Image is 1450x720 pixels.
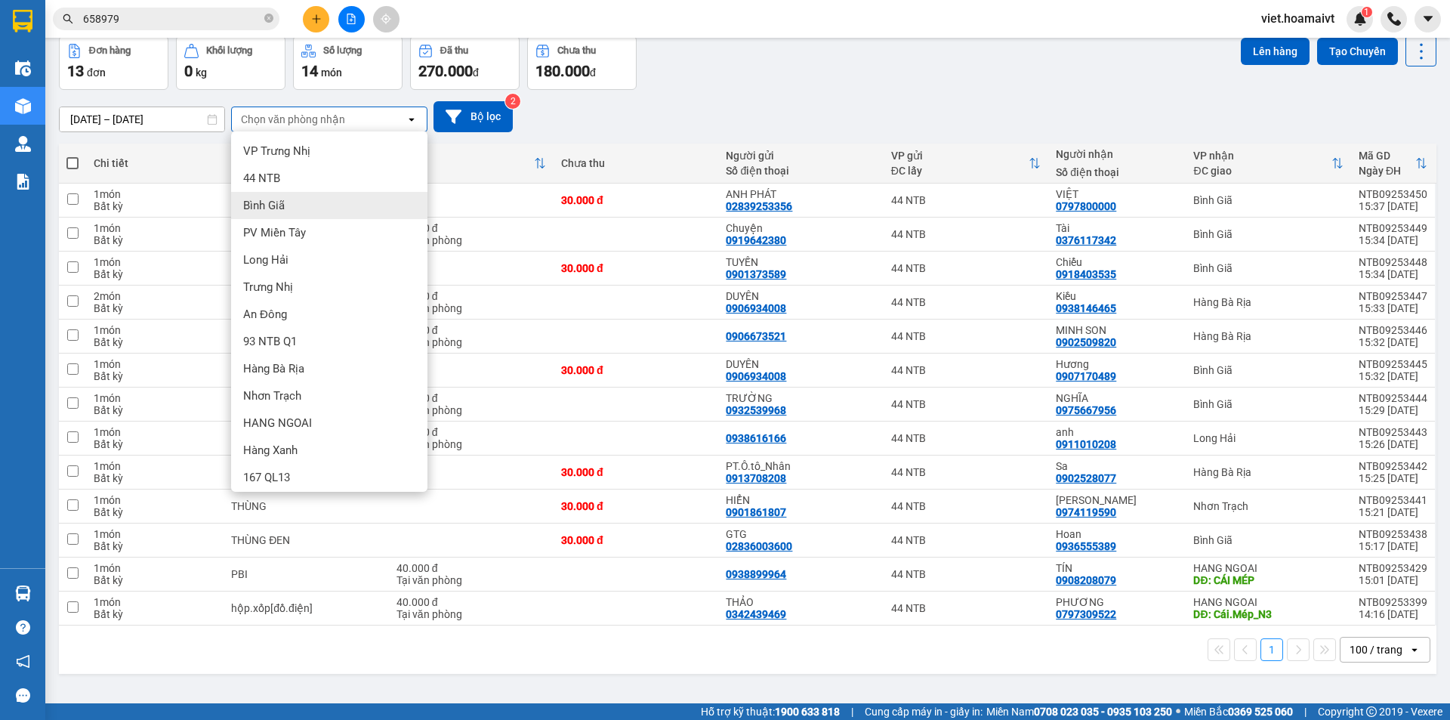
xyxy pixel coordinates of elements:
[891,330,1041,342] div: 44 NTB
[13,31,119,52] div: 0909091494
[1359,528,1427,540] div: NTB09253438
[1056,268,1116,280] div: 0918403535
[1193,364,1344,376] div: Bình Giã
[891,500,1041,512] div: 44 NTB
[396,336,546,348] div: Tại văn phòng
[726,460,875,472] div: PT.Ô.tô_Nhân
[231,534,381,546] div: THÙNG ĐEN
[264,12,273,26] span: close-circle
[891,262,1041,274] div: 44 NTB
[149,108,169,129] span: SL
[1241,38,1310,65] button: Lên hàng
[726,370,786,382] div: 0906934008
[1260,638,1283,661] button: 1
[557,45,596,56] div: Chưa thu
[1193,398,1344,410] div: Bình Giã
[389,144,554,184] th: Toggle SortBy
[1415,6,1441,32] button: caret-down
[433,101,513,132] button: Bộ lọc
[373,6,400,32] button: aim
[1056,234,1116,246] div: 0376117342
[726,222,875,234] div: Chuyện
[1056,336,1116,348] div: 0902509820
[726,150,875,162] div: Người gửi
[243,334,297,349] span: 93 NTB Q1
[1056,256,1178,268] div: Chiểu
[127,79,236,100] div: 140.000
[891,150,1029,162] div: VP gửi
[726,302,786,314] div: 0906934008
[129,49,235,70] div: 0386658979
[1193,165,1331,177] div: ĐC giao
[243,443,298,458] span: Hàng Xanh
[15,136,31,152] img: warehouse-icon
[1056,438,1116,450] div: 0911010208
[891,165,1029,177] div: ĐC lấy
[418,62,473,80] span: 270.000
[440,45,468,56] div: Đã thu
[986,703,1172,720] span: Miền Nam
[1359,290,1427,302] div: NTB09253447
[726,472,786,484] div: 0913708208
[891,602,1041,614] div: 44 NTB
[1193,500,1344,512] div: Nhơn Trạch
[184,62,193,80] span: 0
[15,60,31,76] img: warehouse-icon
[59,36,168,90] button: Đơn hàng13đơn
[561,534,711,546] div: 30.000 đ
[303,6,329,32] button: plus
[1359,256,1427,268] div: NTB09253448
[1056,574,1116,586] div: 0908208079
[13,14,36,30] span: Gửi:
[301,62,318,80] span: 14
[1359,562,1427,574] div: NTB09253429
[884,144,1049,184] th: Toggle SortBy
[94,256,216,268] div: 1 món
[1359,438,1427,450] div: 15:26 [DATE]
[15,98,31,114] img: warehouse-icon
[1056,472,1116,484] div: 0902528077
[94,438,216,450] div: Bất kỳ
[851,703,853,720] span: |
[396,404,546,416] div: Tại văn phòng
[83,11,261,27] input: Tìm tên, số ĐT hoặc mã đơn
[1359,222,1427,234] div: NTB09253449
[1056,200,1116,212] div: 0797800000
[1359,234,1427,246] div: 15:34 [DATE]
[1350,642,1402,657] div: 100 / trang
[127,83,139,99] span: C :
[1359,506,1427,518] div: 15:21 [DATE]
[1359,540,1427,552] div: 15:17 [DATE]
[94,608,216,620] div: Bất kỳ
[94,290,216,302] div: 2 món
[1359,150,1415,162] div: Mã GD
[1359,404,1427,416] div: 15:29 [DATE]
[726,256,875,268] div: TUYẾN
[1359,472,1427,484] div: 15:25 [DATE]
[891,432,1041,444] div: 44 NTB
[196,66,207,79] span: kg
[726,404,786,416] div: 0932539968
[13,13,119,31] div: 44 NTB
[396,574,546,586] div: Tại văn phòng
[1353,12,1367,26] img: icon-new-feature
[94,404,216,416] div: Bất kỳ
[15,174,31,190] img: solution-icon
[1387,12,1401,26] img: phone-icon
[1193,562,1344,574] div: HANG NGOAI
[1056,506,1116,518] div: 0974119590
[726,200,792,212] div: 02839253356
[231,131,427,492] ul: Menu
[129,14,165,30] span: Nhận:
[726,568,786,580] div: 0938899964
[94,370,216,382] div: Bất kỳ
[94,358,216,370] div: 1 món
[726,608,786,620] div: 0342439469
[1056,370,1116,382] div: 0907170489
[243,252,288,267] span: Long Hải
[1359,494,1427,506] div: NTB09253441
[1056,290,1178,302] div: Kiều
[1186,144,1351,184] th: Toggle SortBy
[473,66,479,79] span: đ
[243,171,280,186] span: 44 NTB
